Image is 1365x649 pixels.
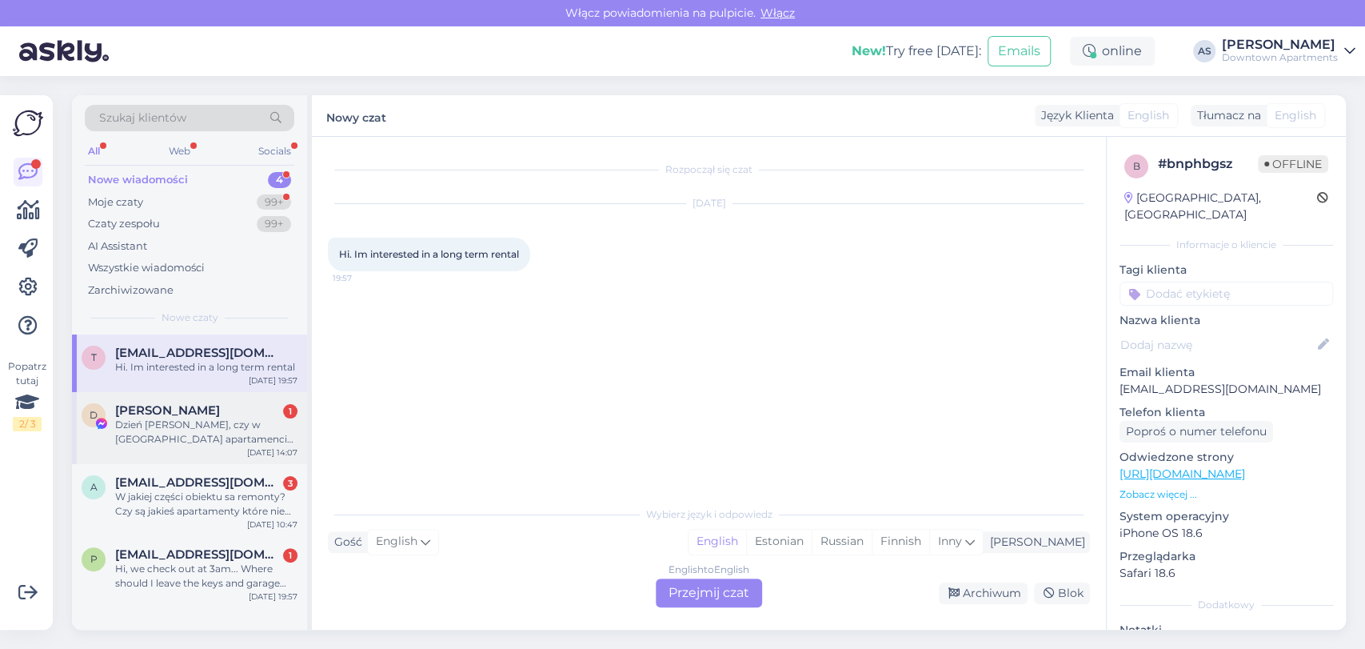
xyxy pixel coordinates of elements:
[1120,449,1333,466] p: Odwiedzone strony
[872,530,929,554] div: Finnish
[88,238,147,254] div: AI Assistant
[13,108,43,138] img: Askly Logo
[1158,154,1258,174] div: # bnphbgsz
[90,481,98,493] span: a
[115,475,281,490] span: agalop4@gmail.com
[88,216,160,232] div: Czaty zespołu
[326,105,386,126] label: Nowy czat
[852,42,981,61] div: Try free [DATE]:
[328,507,1090,522] div: Wybierz język i odpowiedz
[13,417,42,431] div: 2 / 3
[88,260,205,276] div: Wszystkie wiadomości
[115,346,281,360] span: tyramiriam36@gmail.com
[1034,583,1090,604] div: Blok
[1275,107,1316,124] span: English
[688,530,746,554] div: English
[756,6,800,20] span: Włącz
[90,553,98,565] span: p
[255,141,294,162] div: Socials
[1133,160,1140,172] span: b
[249,591,297,603] div: [DATE] 19:57
[1124,190,1317,223] div: [GEOGRAPHIC_DATA], [GEOGRAPHIC_DATA]
[115,547,281,562] span: powerje75@hotmail.com
[85,141,103,162] div: All
[88,282,174,298] div: Zarchiwizowane
[1120,565,1333,582] p: Safari 18.6
[115,562,297,591] div: Hi, we check out at 3am... Where should I leave the keys and garage fob?
[988,36,1051,66] button: Emails
[257,216,291,232] div: 99+
[115,360,297,375] div: Hi. Im interested in a long term rental
[91,351,97,363] span: t
[88,172,188,188] div: Nowe wiadomości
[1070,37,1155,66] div: online
[1120,421,1273,443] div: Poproś o numer telefonu
[115,418,297,447] div: Dzień [PERSON_NAME], czy w [GEOGRAPHIC_DATA] apartamencie można toczyć poduszkowe bitwy :)
[249,375,297,387] div: [DATE] 19:57
[1120,238,1333,252] div: Informacje o kliencie
[247,519,297,531] div: [DATE] 10:47
[115,403,220,418] span: Darek Skrzypiński
[669,563,749,577] div: English to English
[283,548,297,563] div: 1
[1222,38,1355,64] a: [PERSON_NAME]Downtown Apartments
[13,359,42,431] div: Popatrz tutaj
[939,583,1028,604] div: Archiwum
[247,447,297,459] div: [DATE] 14:07
[1035,107,1114,124] div: Język Klienta
[162,310,218,325] span: Nowe czaty
[1258,155,1328,173] span: Offline
[1128,107,1169,124] span: English
[1120,548,1333,565] p: Przeglądarka
[1120,262,1333,278] p: Tagi klienta
[984,534,1085,551] div: [PERSON_NAME]
[1120,622,1333,639] p: Notatki
[166,141,194,162] div: Web
[1120,381,1333,398] p: [EMAIL_ADDRESS][DOMAIN_NAME]
[257,194,291,210] div: 99+
[1120,487,1333,502] p: Zobacz więcej ...
[90,409,98,421] span: D
[99,110,186,126] span: Szukaj klientów
[376,533,417,551] span: English
[1120,598,1333,612] div: Dodatkowy
[938,534,962,548] span: Inny
[1120,508,1333,525] p: System operacyjny
[328,534,362,551] div: Gość
[328,162,1090,177] div: Rozpoczął się czat
[852,43,886,58] b: New!
[656,579,762,607] div: Przejmij czat
[1120,312,1333,329] p: Nazwa klienta
[1120,404,1333,421] p: Telefon klienta
[328,196,1090,210] div: [DATE]
[115,490,297,519] div: W jakiej części obiektu sa remonty? Czy są jakieś apartamenty które nie afektuje [PERSON_NAME].
[746,530,812,554] div: Estonian
[1120,467,1245,481] a: [URL][DOMAIN_NAME]
[88,194,143,210] div: Moje czaty
[1191,107,1261,124] div: Tłumacz na
[1222,51,1338,64] div: Downtown Apartments
[283,476,297,491] div: 3
[339,248,519,260] span: Hi. Im interested in a long term rental
[333,272,393,284] span: 19:57
[1120,336,1315,354] input: Dodaj nazwę
[268,172,291,188] div: 4
[283,404,297,419] div: 1
[1222,38,1338,51] div: [PERSON_NAME]
[1193,40,1215,62] div: AS
[1120,364,1333,381] p: Email klienta
[1120,282,1333,306] input: Dodać etykietę
[812,530,872,554] div: Russian
[1120,525,1333,542] p: iPhone OS 18.6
